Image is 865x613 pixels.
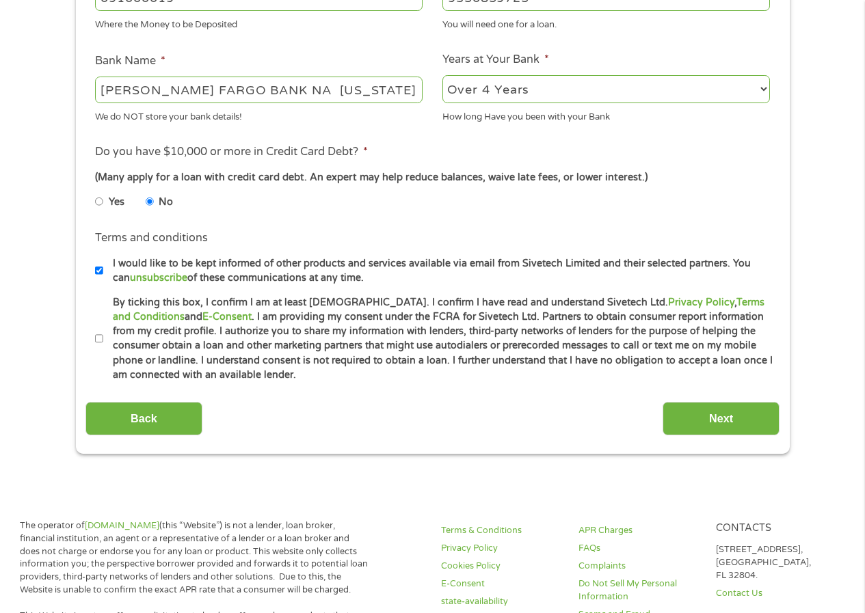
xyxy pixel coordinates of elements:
p: The operator of (this “Website”) is not a lender, loan broker, financial institution, an agent or... [20,519,371,597]
label: Do you have $10,000 or more in Credit Card Debt? [95,145,368,159]
a: E-Consent [441,577,562,590]
div: You will need one for a loan. [442,14,770,32]
a: Privacy Policy [668,297,734,308]
a: Privacy Policy [441,542,562,555]
h4: Contacts [716,522,837,535]
div: (Many apply for a loan with credit card debt. An expert may help reduce balances, waive late fees... [95,170,769,185]
a: [DOMAIN_NAME] [85,520,159,531]
div: Where the Money to be Deposited [95,14,423,32]
label: Years at Your Bank [442,53,549,67]
a: APR Charges [578,524,700,537]
input: Back [85,402,202,435]
a: Do Not Sell My Personal Information [578,577,700,603]
a: FAQs [578,542,700,555]
a: E-Consent [202,311,252,323]
div: How long Have you been with your Bank [442,105,770,124]
label: No [159,195,173,210]
label: Yes [109,195,124,210]
a: Terms and Conditions [113,297,764,323]
a: unsubscribe [130,272,187,284]
a: Cookies Policy [441,560,562,573]
label: Terms and conditions [95,231,208,245]
a: state-availability [441,595,562,608]
div: We do NOT store your bank details! [95,105,423,124]
label: By ticking this box, I confirm I am at least [DEMOGRAPHIC_DATA]. I confirm I have read and unders... [103,295,774,383]
input: Next [663,402,780,435]
a: Terms & Conditions [441,524,562,537]
a: Complaints [578,560,700,573]
a: Contact Us [716,587,837,600]
label: I would like to be kept informed of other products and services available via email from Sivetech... [103,256,774,286]
label: Bank Name [95,54,165,68]
p: [STREET_ADDRESS], [GEOGRAPHIC_DATA], FL 32804. [716,543,837,582]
